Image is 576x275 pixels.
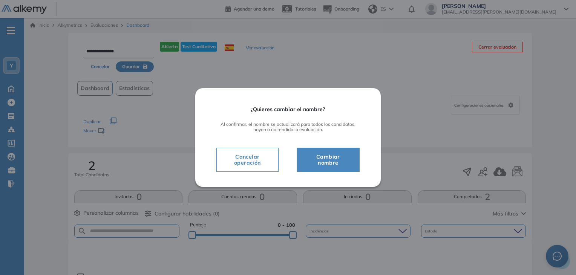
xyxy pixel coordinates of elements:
button: Cambiar nombre [297,148,360,172]
button: Cancelar operación [216,148,279,172]
span: Cambiar nombre [306,152,350,167]
span: Al confirmar, el nombre se actualizará para todos los candidatos, hayan o no rendido la evaluación. [216,122,360,133]
span: Cancelar operación [223,152,272,167]
span: ¿Quieres cambiar el nombre? [216,106,360,113]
